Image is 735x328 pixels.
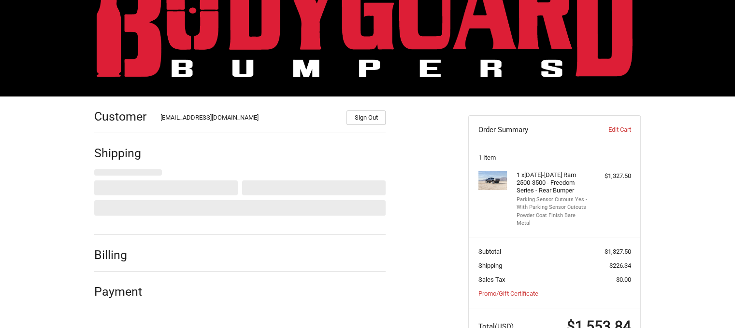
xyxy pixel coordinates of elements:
[478,290,538,297] a: Promo/Gift Certificate
[609,262,631,269] span: $226.34
[160,113,337,125] div: [EMAIL_ADDRESS][DOMAIN_NAME]
[517,212,591,228] li: Powder Coat Finish Bare Metal
[94,284,151,299] h2: Payment
[478,154,631,162] h3: 1 Item
[517,196,591,212] li: Parking Sensor Cutouts Yes - With Parking Sensor Cutouts
[583,125,631,135] a: Edit Cart
[687,282,735,328] iframe: Chat Widget
[346,110,386,125] button: Sign Out
[94,109,151,124] h2: Customer
[478,276,505,283] span: Sales Tax
[94,247,151,262] h2: Billing
[616,276,631,283] span: $0.00
[478,262,502,269] span: Shipping
[94,146,151,161] h2: Shipping
[517,171,591,195] h4: 1 x [DATE]-[DATE] Ram 2500-3500 - Freedom Series - Rear Bumper
[478,125,583,135] h3: Order Summary
[478,248,501,255] span: Subtotal
[605,248,631,255] span: $1,327.50
[593,171,631,181] div: $1,327.50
